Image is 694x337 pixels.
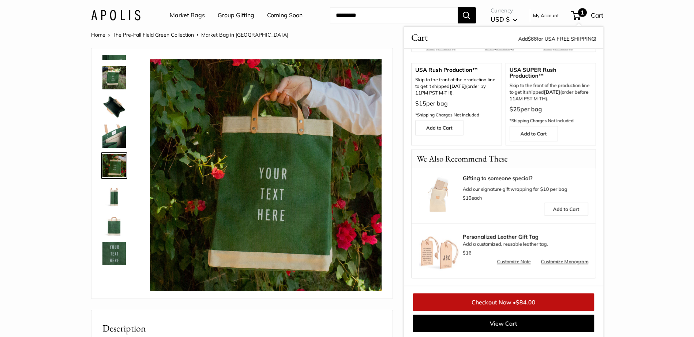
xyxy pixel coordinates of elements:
[591,11,603,19] span: Cart
[102,242,126,265] img: description_Custom printed text with eco-friendly ink.
[463,250,472,256] span: $16
[516,299,536,306] span: $84.00
[150,59,382,291] img: Market Bag in Field Green
[102,95,126,119] img: description_Spacious inner area with room for everything. Plus water-resistant lining.
[6,309,78,331] iframe: Sign Up via Text for Offers
[419,175,459,216] img: Apolis Signature Gift Wrapping
[113,32,194,38] a: The Pre-Fall Field Green Collection
[543,46,573,51] a: Change message
[463,234,588,240] span: Personalized Leather Gift Tag
[450,83,466,89] b: [DATE]
[463,175,588,181] a: Gifting to someone special?
[218,10,254,21] a: Group Gifting
[509,105,520,113] span: $25
[533,11,559,20] a: My Account
[330,7,458,23] input: Search...
[101,64,127,91] a: Market Bag in Field Green
[413,293,594,311] a: Checkout Now •$84.00
[101,211,127,237] a: description_Seal of authenticity printed on the backside of every bag.
[102,212,126,236] img: description_Seal of authenticity printed on the backside of every bag.
[413,315,594,332] a: View Cart
[458,7,476,23] button: Search
[170,10,205,21] a: Market Bags
[267,10,303,21] a: Coming Soon
[541,258,588,266] a: Customize Monogram
[491,15,510,23] span: USD $
[463,175,588,203] div: Add our signature gift wrapping for $10 per bag
[415,100,426,107] span: $15
[101,152,127,179] a: Market Bag in Field Green
[102,125,126,148] img: description_Inner pocket good for daily drivers.
[91,10,140,21] img: Apolis
[497,258,530,266] a: Customize Note
[411,30,428,45] span: Cart
[102,66,126,89] img: Market Bag in Field Green
[509,67,592,79] span: USA SUPER Rush Production™
[491,14,517,25] button: USD $
[91,30,288,40] nav: Breadcrumb
[463,234,588,258] div: Add a customized, reusable leather tag.
[509,118,573,123] span: *Shipping Charges Not Included
[201,32,288,38] span: Market Bag in [GEOGRAPHIC_DATA]
[572,10,603,21] a: 1 Cart
[485,46,514,51] a: Change message
[415,112,479,118] span: *Shipping Charges Not Included
[415,120,464,136] a: Add to Cart
[101,94,127,120] a: description_Spacious inner area with room for everything. Plus water-resistant lining.
[102,321,382,336] h2: Description
[491,5,517,16] span: Currency
[101,123,127,149] a: description_Inner pocket good for daily drivers.
[102,183,126,207] img: description_13" wide, 18" high, 8" deep; handles: 3.5"
[528,36,537,42] span: $66
[509,126,558,141] a: Add to Cart
[415,67,498,73] span: USA Rush Production™
[101,270,127,296] a: Market Bag in Field Green
[415,98,498,120] p: per bag
[412,149,513,168] p: We Also Recommend These
[101,182,127,208] a: description_13" wide, 18" high, 8" deep; handles: 3.5"
[578,8,587,17] span: 1
[463,195,482,201] span: each
[102,271,126,295] img: Market Bag in Field Green
[544,203,588,216] a: Add to Cart
[101,240,127,267] a: description_Custom printed text with eco-friendly ink.
[544,89,560,95] strong: [DATE]
[509,104,592,126] p: per bag
[415,77,498,96] p: Skip to the front of the production line to get it shipped (order by 11PM PST M-TH).
[91,32,105,38] a: Home
[102,154,126,177] img: Market Bag in Field Green
[426,46,455,51] a: Change message
[419,230,459,271] img: Luggage Tag
[509,82,592,102] span: Skip to the front of the production line to get it shipped (order before 11AM PST M-TH).
[463,195,472,201] span: $10
[518,36,596,42] span: Add for USA FREE SHIPPING!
